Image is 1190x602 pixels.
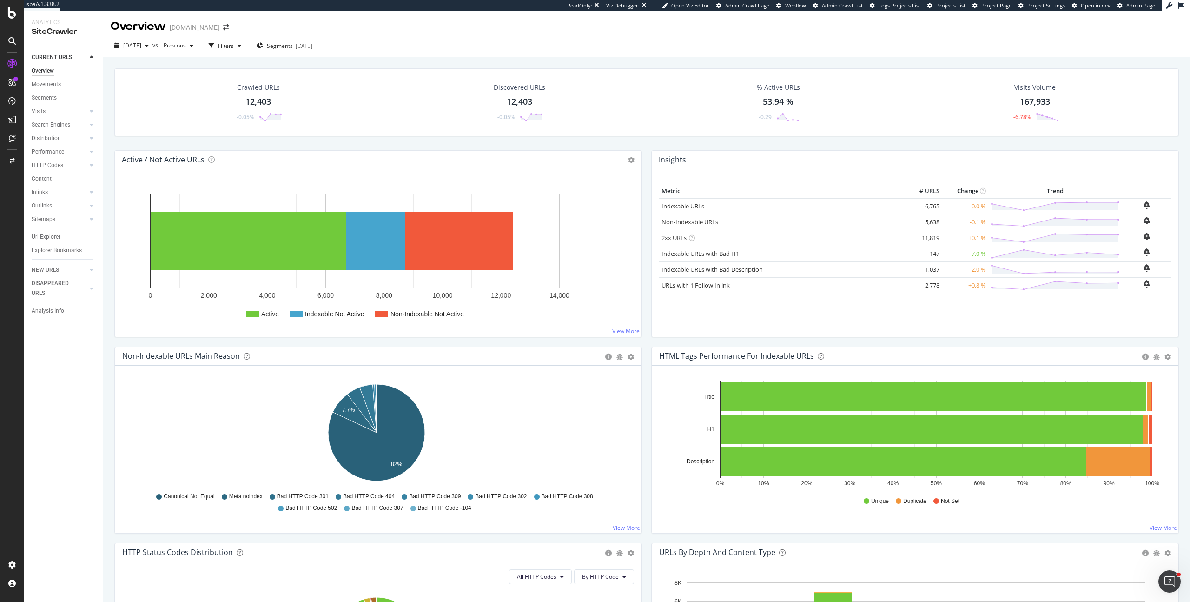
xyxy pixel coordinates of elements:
button: Filters [205,38,245,53]
button: [DATE] [111,38,152,53]
td: 6,765 [905,198,942,214]
td: +0.1 % [942,230,988,246]
text: 100% [1145,480,1159,487]
div: NEW URLS [32,265,59,275]
td: 2,778 [905,277,942,293]
div: 12,403 [245,96,271,108]
td: -7.0 % [942,246,988,261]
div: Overview [32,66,54,76]
text: Title [704,394,715,400]
text: 80% [1060,480,1071,487]
div: gear [628,354,634,360]
div: 53.94 % [763,96,793,108]
a: Url Explorer [32,232,96,242]
a: DISAPPEARED URLS [32,279,87,298]
div: -0.29 [759,113,772,121]
button: All HTTP Codes [509,569,572,584]
td: 11,819 [905,230,942,246]
span: Canonical Not Equal [164,493,214,501]
a: View More [1150,524,1177,532]
div: bug [1153,550,1160,556]
span: Bad HTTP Code 302 [475,493,527,501]
span: Bad HTTP Code 309 [409,493,461,501]
a: Indexable URLs with Bad Description [661,265,763,274]
a: Performance [32,147,87,157]
text: 10% [758,480,769,487]
text: 40% [887,480,899,487]
div: bug [1153,354,1160,360]
a: Indexable URLs with Bad H1 [661,249,739,258]
div: Outlinks [32,201,52,211]
span: All HTTP Codes [517,573,556,581]
div: Explorer Bookmarks [32,246,82,255]
td: 5,638 [905,214,942,230]
span: Admin Page [1126,2,1155,9]
span: Admin Crawl Page [725,2,769,9]
th: Change [942,184,988,198]
i: Options [628,157,635,163]
div: URLs by Depth and Content Type [659,548,775,557]
div: circle-info [605,550,612,556]
span: vs [152,41,160,49]
svg: A chart. [122,381,631,488]
button: By HTTP Code [574,569,634,584]
div: 12,403 [507,96,532,108]
div: Filters [218,42,234,50]
div: Crawled URLs [237,83,280,92]
text: Active [261,310,279,318]
a: Project Page [972,2,1011,9]
div: ReadOnly: [567,2,592,9]
a: NEW URLS [32,265,87,275]
td: 1,037 [905,261,942,277]
span: Segments [267,42,293,50]
a: Open in dev [1072,2,1111,9]
span: By HTTP Code [582,573,619,581]
th: Metric [659,184,905,198]
div: gear [628,550,634,556]
a: Inlinks [32,187,87,197]
div: Overview [111,19,166,34]
text: 14,000 [549,292,569,299]
text: H1 [707,426,715,433]
span: Open Viz Editor [671,2,709,9]
td: 147 [905,246,942,261]
div: Content [32,174,52,184]
div: CURRENT URLS [32,53,72,62]
a: Analysis Info [32,306,96,316]
div: circle-info [1142,550,1149,556]
span: Bad HTTP Code -104 [418,504,471,512]
a: Distribution [32,134,87,143]
span: Logs Projects List [879,2,920,9]
text: 10,000 [433,292,453,299]
a: Non-Indexable URLs [661,218,718,226]
span: Projects List [936,2,965,9]
div: Non-Indexable URLs Main Reason [122,351,240,361]
svg: A chart. [659,381,1168,488]
div: Segments [32,93,57,103]
text: Indexable Not Active [305,310,364,318]
text: 50% [931,480,942,487]
a: 2xx URLs [661,234,687,242]
th: # URLS [905,184,942,198]
div: circle-info [605,354,612,360]
span: Bad HTTP Code 308 [542,493,593,501]
span: Admin Crawl List [822,2,863,9]
span: Bad HTTP Code 502 [285,504,337,512]
td: +0.8 % [942,277,988,293]
div: HTML Tags Performance for Indexable URLs [659,351,814,361]
a: Content [32,174,96,184]
text: 90% [1104,480,1115,487]
a: Admin Crawl List [813,2,863,9]
div: A chart. [122,184,634,329]
text: 2,000 [201,292,217,299]
span: Bad HTTP Code 307 [351,504,403,512]
span: Meta noindex [229,493,263,501]
div: Search Engines [32,120,70,130]
iframe: Intercom live chat [1158,570,1181,593]
td: -0.1 % [942,214,988,230]
div: bell-plus [1144,248,1150,256]
div: Visits Volume [1014,83,1056,92]
text: 60% [974,480,985,487]
div: bug [616,354,623,360]
h4: Active / Not Active URLs [122,154,205,166]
